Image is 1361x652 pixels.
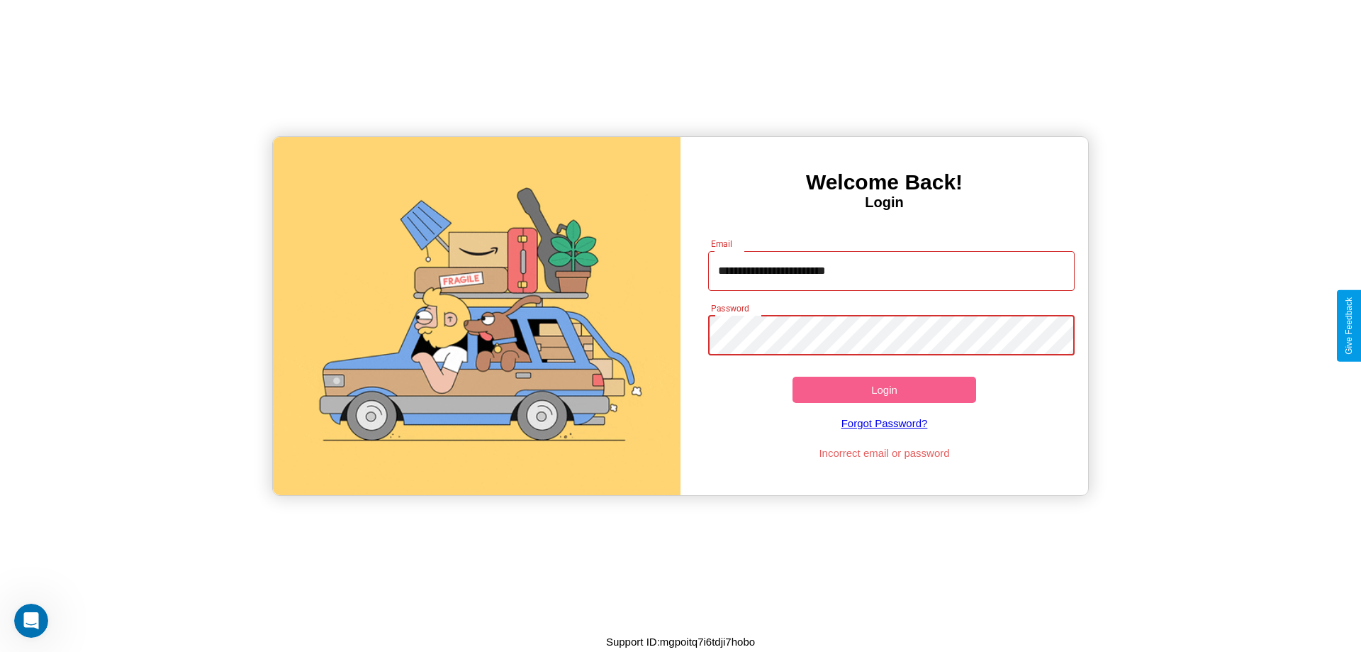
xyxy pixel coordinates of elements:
iframe: Intercom live chat [14,604,48,638]
label: Password [711,302,749,314]
a: Forgot Password? [701,403,1068,443]
img: gif [273,137,680,495]
button: Login [792,377,976,403]
label: Email [711,238,733,250]
h4: Login [680,194,1088,211]
p: Incorrect email or password [701,443,1068,463]
p: Support ID: mgpoitq7i6tdji7hobo [606,632,755,651]
h3: Welcome Back! [680,170,1088,194]
div: Give Feedback [1344,297,1354,355]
